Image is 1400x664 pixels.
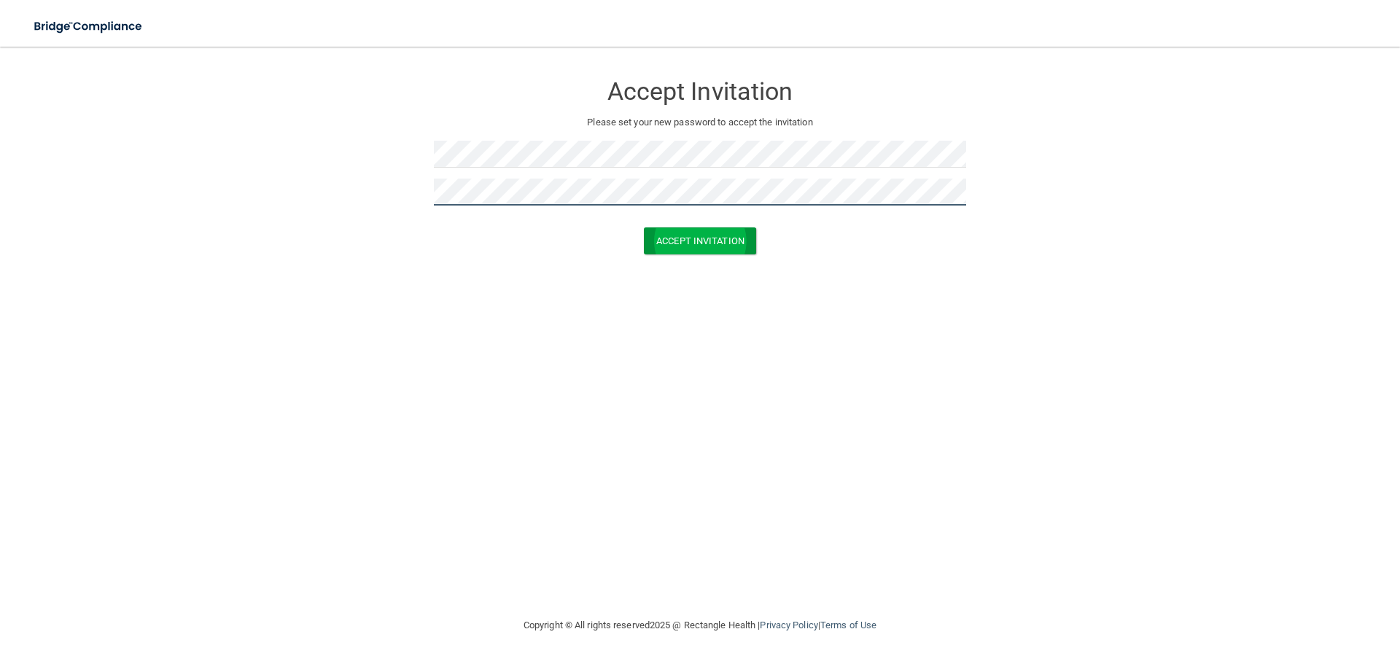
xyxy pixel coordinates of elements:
div: Copyright © All rights reserved 2025 @ Rectangle Health | | [434,602,966,649]
p: Please set your new password to accept the invitation [445,114,955,131]
button: Accept Invitation [644,227,756,254]
h3: Accept Invitation [434,78,966,105]
a: Privacy Policy [760,620,817,630]
img: bridge_compliance_login_screen.278c3ca4.svg [22,12,156,42]
a: Terms of Use [820,620,876,630]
